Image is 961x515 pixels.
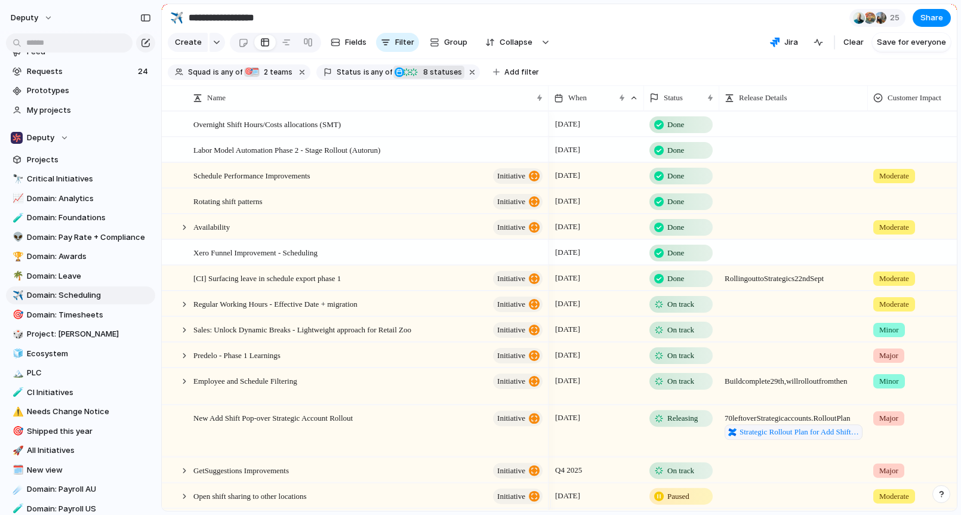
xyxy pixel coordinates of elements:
a: 👽Domain: Pay Rate + Compliance [6,229,155,246]
span: [DATE] [552,297,583,311]
span: Fields [345,36,366,48]
button: 🔭 [11,173,23,185]
span: 70 leftover Strategic accounts. Rollout Plan [720,406,867,440]
a: 🗓️New view [6,461,155,479]
span: Filter [395,36,414,48]
div: 🚀All Initiatives [6,442,155,460]
span: Group [444,36,467,48]
span: [DATE] [552,168,583,183]
span: teams [260,67,292,78]
span: Domain: Scheduling [27,289,151,301]
span: Build complete 29th, will rollout from then [720,369,867,387]
button: 8 statuses [393,66,464,79]
span: Deputy [27,132,54,144]
span: Rolling out to Strategics 22nd Sept [720,266,867,285]
button: 🚀 [11,445,23,457]
button: 📈 [11,193,23,205]
button: 🏆 [11,251,23,263]
button: ✈️ [167,8,186,27]
span: Major [879,464,898,476]
a: Prototypes [6,82,155,100]
button: 🌴 [11,270,23,282]
span: initiative [497,373,525,390]
span: [DATE] [552,348,583,362]
span: Xero Funnel Improvement - Scheduling [193,245,318,259]
span: initiative [497,219,525,236]
div: 🏔️ [13,366,21,380]
button: Group [424,33,473,52]
span: [DATE] [552,245,583,260]
button: ✈️ [11,289,23,301]
span: Share [920,12,943,24]
div: 🧊 [13,347,21,360]
a: 🧪Domain: Foundations [6,209,155,227]
a: ✈️Domain: Scheduling [6,286,155,304]
button: Deputy [6,129,155,147]
span: PLC [27,367,151,379]
a: 🧊Ecosystem [6,345,155,363]
span: Domain: Analytics [27,193,151,205]
span: [DATE] [552,374,583,388]
span: [DATE] [552,411,583,425]
span: Customer Impact [888,92,941,104]
span: is [364,67,369,78]
span: Ecosystem [27,348,151,360]
div: 🎯 [244,67,254,77]
button: initiative [493,271,543,286]
span: [DATE] [552,220,583,234]
button: Fields [326,33,371,52]
span: Moderate [879,273,909,285]
button: 🧪 [11,387,23,399]
span: Collapse [500,36,532,48]
span: Status [337,67,361,78]
button: Create [168,33,208,52]
button: ☄️ [11,483,23,495]
button: initiative [493,488,543,504]
span: On track [667,464,694,476]
div: 🌴 [13,269,21,283]
a: 📈Domain: Analytics [6,190,155,208]
div: 🗓️ [250,67,260,77]
a: 🏔️PLC [6,364,155,382]
a: ☄️Domain: Payroll AU [6,480,155,498]
span: My projects [27,104,151,116]
span: 8 [420,67,430,76]
button: 🎲 [11,328,23,340]
div: 🧪 [13,386,21,399]
span: Done [667,273,684,285]
span: initiative [497,410,525,427]
span: Domain: Pay Rate + Compliance [27,232,151,243]
button: 🎯 [11,425,23,437]
div: 📈 [13,192,21,205]
div: ⚠️ [13,405,21,419]
span: Save for everyone [877,36,946,48]
span: deputy [11,12,38,24]
button: isany of [361,66,395,79]
button: 🧪 [11,212,23,224]
span: 2 [260,67,270,76]
span: is [213,67,219,78]
a: Strategic Rollout Plan for Add Shift Popover [725,424,863,440]
span: Projects [27,154,151,166]
span: [DATE] [552,322,583,337]
div: ✈️ [170,10,183,26]
a: 🔭Critical Initiatives [6,170,155,188]
span: Shipped this year [27,425,151,437]
span: [DATE] [552,117,583,131]
span: New view [27,464,151,476]
span: Done [667,247,684,259]
span: Domain: Foundations [27,212,151,224]
span: initiative [497,296,525,313]
span: [DATE] [552,143,583,157]
a: ⚠️Needs Change Notice [6,403,155,421]
span: Labor Model Automation Phase 2 - Stage Rollout (Autorun) [193,143,380,156]
span: Moderate [879,490,909,502]
span: [DATE] [552,271,583,285]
